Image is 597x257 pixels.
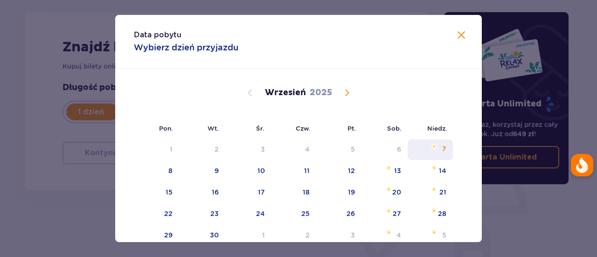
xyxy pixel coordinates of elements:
[397,145,401,154] div: 6
[168,166,173,175] div: 8
[225,161,271,181] td: środa, 10 września 2025
[134,30,181,40] p: Data pobytu
[305,145,310,154] div: 4
[316,161,361,181] td: piątek, 12 września 2025
[387,125,402,132] small: Sob.
[225,182,271,203] td: środa, 17 września 2025
[265,87,306,98] p: Wrzesień
[271,161,317,181] td: czwartek, 11 września 2025
[361,161,408,181] td: sobota, 13 września 2025
[361,139,408,160] td: Not available. sobota, 6 września 2025
[394,166,401,175] div: 13
[215,145,219,154] div: 2
[208,125,219,132] small: Wt.
[134,139,179,160] td: Not available. poniedziałek, 1 września 2025
[179,182,225,203] td: wtorek, 16 września 2025
[225,139,271,160] td: Not available. środa, 3 września 2025
[347,125,356,132] small: Pt.
[215,166,219,175] div: 9
[261,145,265,154] div: 3
[310,87,332,98] p: 2025
[361,182,408,203] td: sobota, 20 września 2025
[134,182,179,203] td: poniedziałek, 15 września 2025
[392,188,401,197] div: 20
[296,125,310,132] small: Czw.
[179,139,225,160] td: Not available. wtorek, 2 września 2025
[408,139,453,160] td: niedziela, 7 września 2025
[257,166,265,175] div: 10
[159,125,173,132] small: Pon.
[408,161,453,181] td: niedziela, 14 września 2025
[303,188,310,197] div: 18
[170,145,173,154] div: 1
[408,182,453,203] td: niedziela, 21 września 2025
[348,188,355,197] div: 19
[256,125,264,132] small: Śr.
[271,182,317,203] td: czwartek, 18 września 2025
[316,182,361,203] td: piątek, 19 września 2025
[258,188,265,197] div: 17
[212,188,219,197] div: 16
[134,42,238,53] p: Wybierz dzień przyjazdu
[179,161,225,181] td: wtorek, 9 września 2025
[134,161,179,181] td: poniedziałek, 8 września 2025
[351,145,355,154] div: 5
[166,188,173,197] div: 15
[304,166,310,175] div: 11
[271,139,317,160] td: Not available. czwartek, 4 września 2025
[348,166,355,175] div: 12
[427,125,447,132] small: Niedz.
[316,139,361,160] td: Not available. piątek, 5 września 2025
